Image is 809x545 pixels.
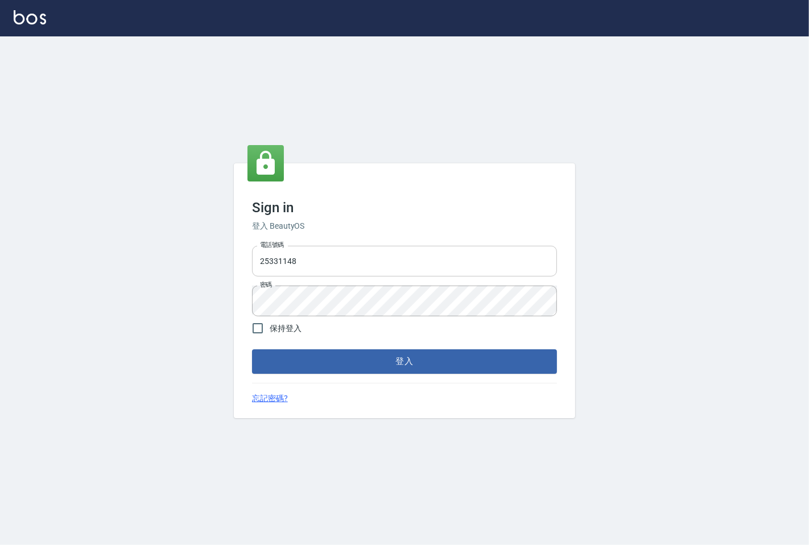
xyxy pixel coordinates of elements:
h6: 登入 BeautyOS [252,220,557,232]
label: 密碼 [260,280,272,289]
span: 保持登入 [270,323,302,335]
button: 登入 [252,349,557,373]
label: 電話號碼 [260,241,284,249]
a: 忘記密碼? [252,393,288,404]
h3: Sign in [252,200,557,216]
img: Logo [14,10,46,24]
